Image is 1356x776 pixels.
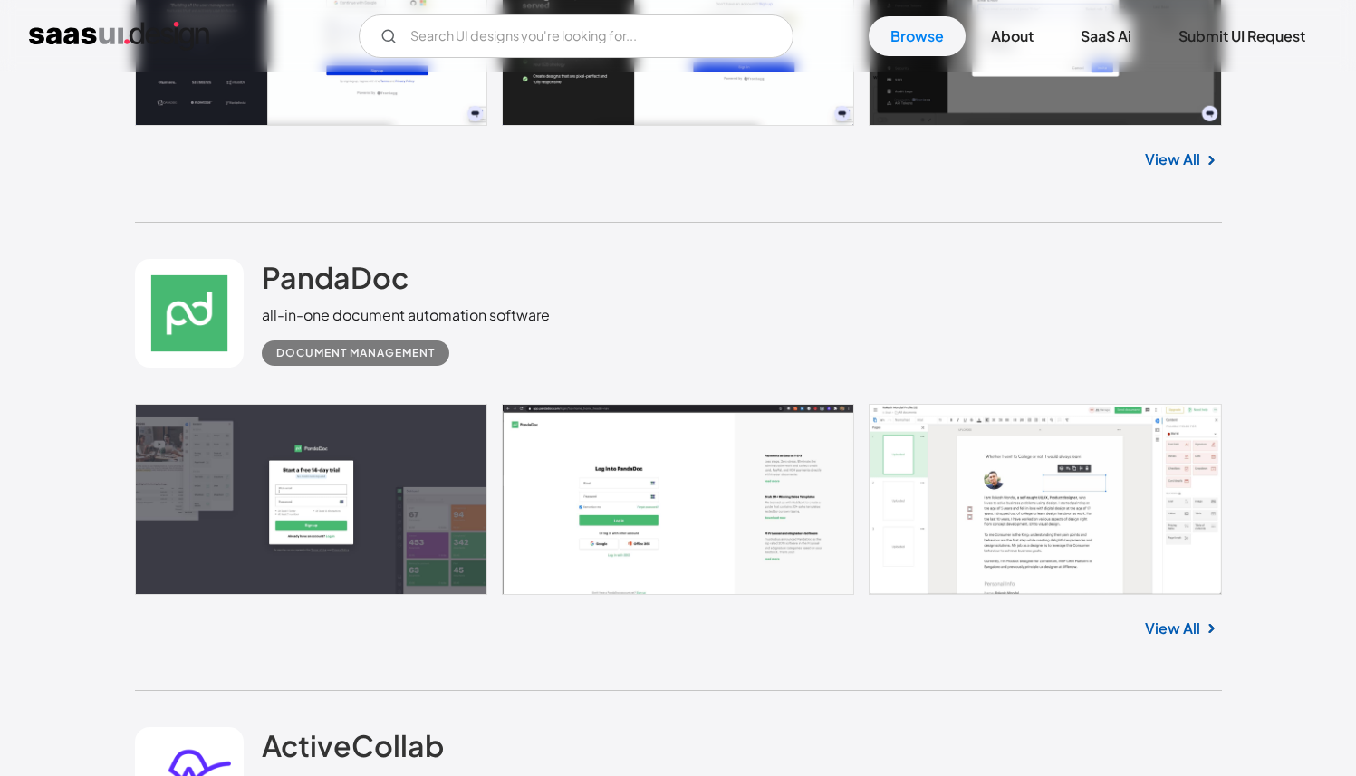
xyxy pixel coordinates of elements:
a: View All [1145,618,1200,639]
a: Submit UI Request [1157,16,1327,56]
a: About [969,16,1055,56]
a: home [29,22,209,51]
a: SaaS Ai [1059,16,1153,56]
h2: PandaDoc [262,259,409,295]
a: PandaDoc [262,259,409,304]
form: Email Form [359,14,793,58]
h2: ActiveCollab [262,727,444,763]
input: Search UI designs you're looking for... [359,14,793,58]
div: Document Management [276,342,435,364]
a: Browse [869,16,966,56]
a: ActiveCollab [262,727,444,772]
a: View All [1145,148,1200,170]
div: all-in-one document automation software [262,304,550,326]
